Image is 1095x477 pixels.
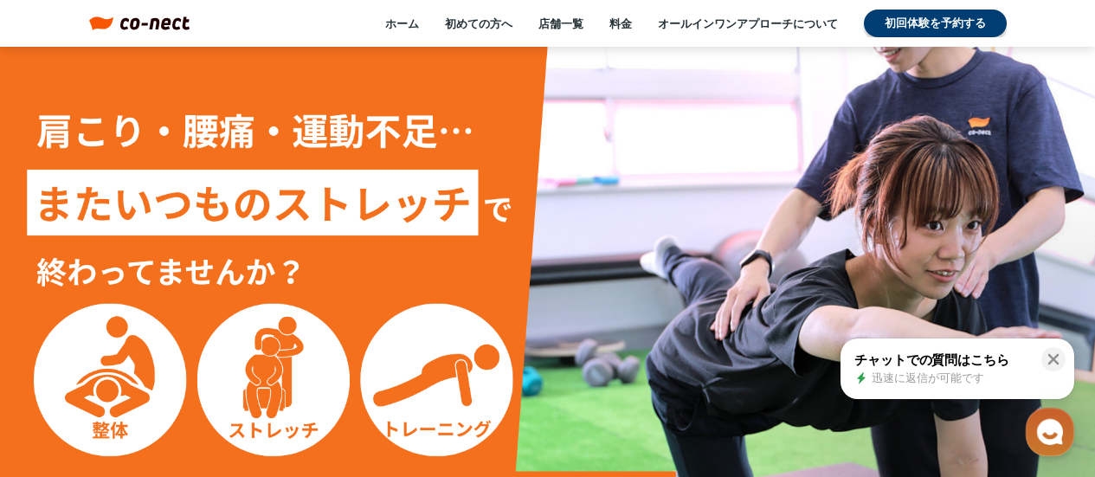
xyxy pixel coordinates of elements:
[445,16,512,31] a: 初めての方へ
[864,10,1007,37] a: 初回体験を予約する
[658,16,838,31] a: オールインワンアプローチについて
[609,16,632,31] a: 料金
[538,16,583,31] a: 店舗一覧
[385,16,419,31] a: ホーム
